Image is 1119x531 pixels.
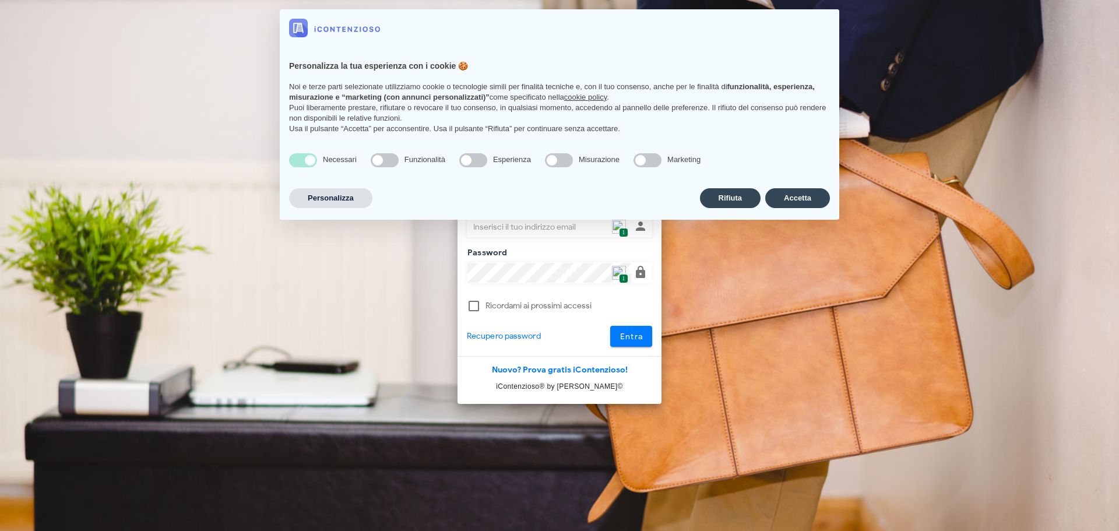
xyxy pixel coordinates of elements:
[289,82,830,103] p: Noi e terze parti selezionate utilizziamo cookie o tecnologie simili per finalità tecniche e, con...
[289,188,372,208] button: Personalizza
[700,188,761,208] button: Rifiuta
[619,274,628,284] span: 1
[289,124,830,134] p: Usa il pulsante “Accetta” per acconsentire. Usa il pulsante “Rifiuta” per continuare senza accett...
[492,365,628,375] a: Nuovo? Prova gratis iContenzioso!
[579,155,620,164] span: Misurazione
[765,188,830,208] button: Accetta
[493,155,531,164] span: Esperienza
[404,155,445,164] span: Funzionalità
[667,155,701,164] span: Marketing
[323,155,357,164] span: Necessari
[467,330,541,343] a: Recupero password
[464,247,508,259] label: Password
[485,300,652,312] label: Ricordami ai prossimi accessi
[619,228,628,238] span: 1
[289,61,830,72] h2: Personalizza la tua esperienza con i cookie 🍪
[458,381,661,392] p: iContenzioso® by [PERSON_NAME]©
[610,326,653,347] button: Entra
[289,82,815,101] strong: funzionalità, esperienza, misurazione e “marketing (con annunci personalizzati)”
[289,19,380,37] img: logo
[620,332,643,342] span: Entra
[612,266,626,280] img: npw-badge-icon.svg
[289,103,830,124] p: Puoi liberamente prestare, rifiutare o revocare il tuo consenso, in qualsiasi momento, accedendo ...
[612,220,626,234] img: npw-badge-icon.svg
[564,93,607,101] a: cookie policy - il link si apre in una nuova scheda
